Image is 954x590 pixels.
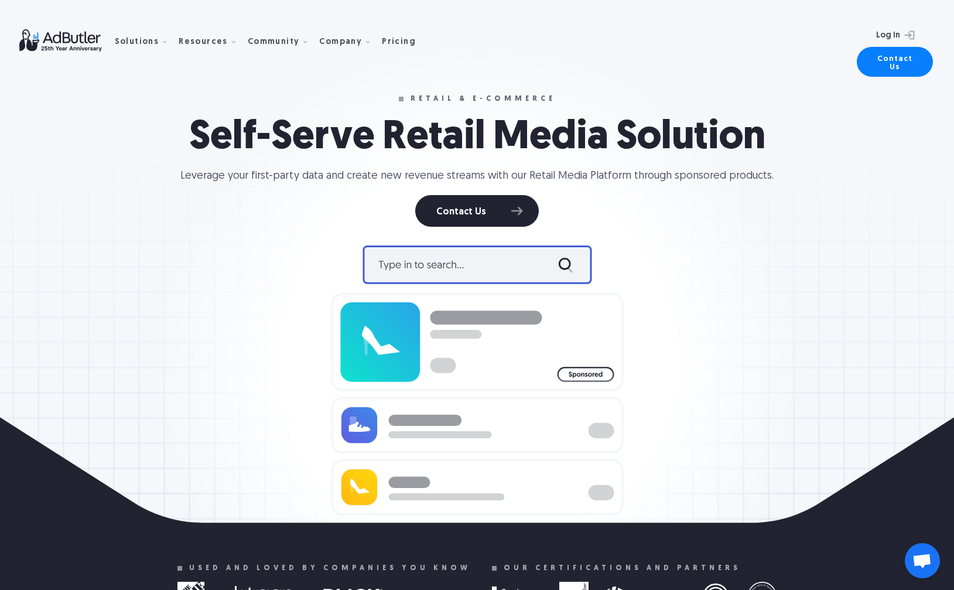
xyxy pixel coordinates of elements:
div: Our certifications and partners [504,564,741,572]
div: Resources [179,38,228,46]
a: Pricing [382,36,425,46]
div: Company [319,23,379,60]
div: Community [248,38,300,46]
div: used and loved by companies you know [189,564,471,572]
a: Log In [867,23,919,47]
a: Contact Us [857,47,933,77]
strong: RETAIL & E-COMMERCE [411,96,556,103]
div: Leverage your first-party data and create new revenue streams with our Retail Media Platform thro... [180,169,774,183]
div: Company [319,38,362,46]
a: Contact Us [415,195,539,227]
a: Open chat [905,543,940,578]
div: Pricing [382,38,416,46]
div: Resources [179,23,245,60]
div: Solutions [115,23,177,60]
div: Solutions [115,38,159,46]
div: Community [248,23,317,60]
h1: Self-Serve Retail Media Solution [170,115,784,163]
